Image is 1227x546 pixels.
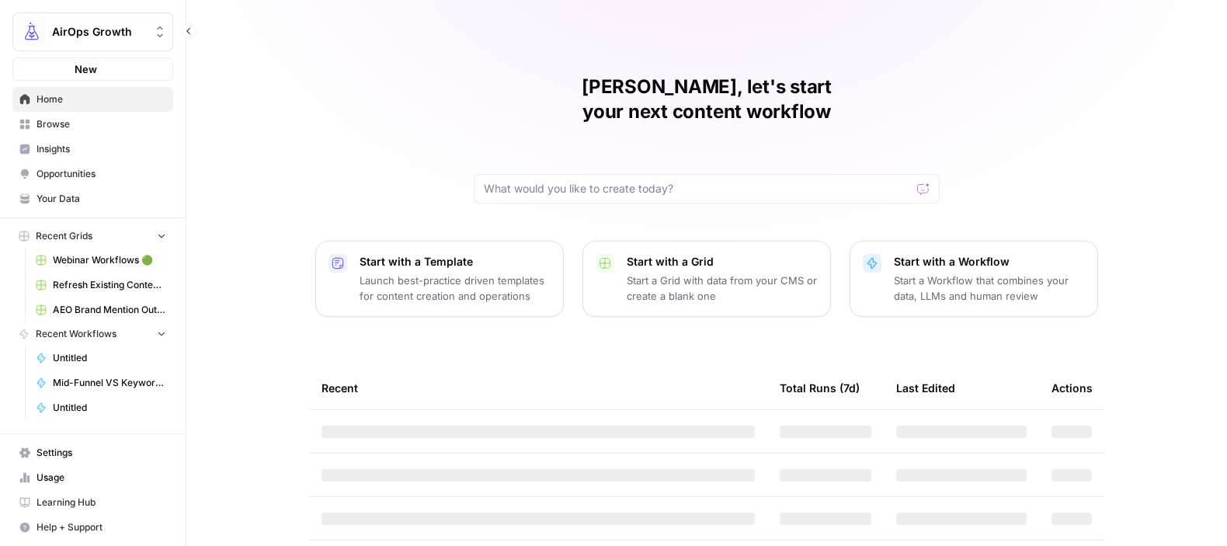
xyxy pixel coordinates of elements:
[850,241,1098,317] button: Start with a WorkflowStart a Workflow that combines your data, LLMs and human review
[627,254,818,270] p: Start with a Grid
[12,440,173,465] a: Settings
[12,186,173,211] a: Your Data
[36,496,166,509] span: Learning Hub
[52,24,146,40] span: AirOps Growth
[36,446,166,460] span: Settings
[582,241,831,317] button: Start with a GridStart a Grid with data from your CMS or create a blank one
[12,87,173,112] a: Home
[12,322,173,346] button: Recent Workflows
[53,351,166,365] span: Untitled
[360,254,551,270] p: Start with a Template
[12,57,173,81] button: New
[36,167,166,181] span: Opportunities
[36,229,92,243] span: Recent Grids
[29,273,173,297] a: Refresh Existing Content (1)
[36,192,166,206] span: Your Data
[12,12,173,51] button: Workspace: AirOps Growth
[12,490,173,515] a: Learning Hub
[29,346,173,370] a: Untitled
[36,471,166,485] span: Usage
[29,395,173,420] a: Untitled
[29,297,173,322] a: AEO Brand Mention Outreach
[12,162,173,186] a: Opportunities
[53,401,166,415] span: Untitled
[36,92,166,106] span: Home
[75,61,97,77] span: New
[29,248,173,273] a: Webinar Workflows 🟢
[29,370,173,395] a: Mid-Funnel VS Keyword Research
[484,181,911,196] input: What would you like to create today?
[627,273,818,304] p: Start a Grid with data from your CMS or create a blank one
[53,303,166,317] span: AEO Brand Mention Outreach
[894,273,1085,304] p: Start a Workflow that combines your data, LLMs and human review
[53,253,166,267] span: Webinar Workflows 🟢
[12,224,173,248] button: Recent Grids
[36,117,166,131] span: Browse
[36,520,166,534] span: Help + Support
[896,367,955,409] div: Last Edited
[53,376,166,390] span: Mid-Funnel VS Keyword Research
[12,112,173,137] a: Browse
[780,367,860,409] div: Total Runs (7d)
[360,273,551,304] p: Launch best-practice driven templates for content creation and operations
[36,142,166,156] span: Insights
[12,515,173,540] button: Help + Support
[322,367,755,409] div: Recent
[18,18,46,46] img: AirOps Growth Logo
[12,465,173,490] a: Usage
[36,327,116,341] span: Recent Workflows
[1051,367,1093,409] div: Actions
[474,75,940,124] h1: [PERSON_NAME], let's start your next content workflow
[894,254,1085,270] p: Start with a Workflow
[315,241,564,317] button: Start with a TemplateLaunch best-practice driven templates for content creation and operations
[53,278,166,292] span: Refresh Existing Content (1)
[12,137,173,162] a: Insights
